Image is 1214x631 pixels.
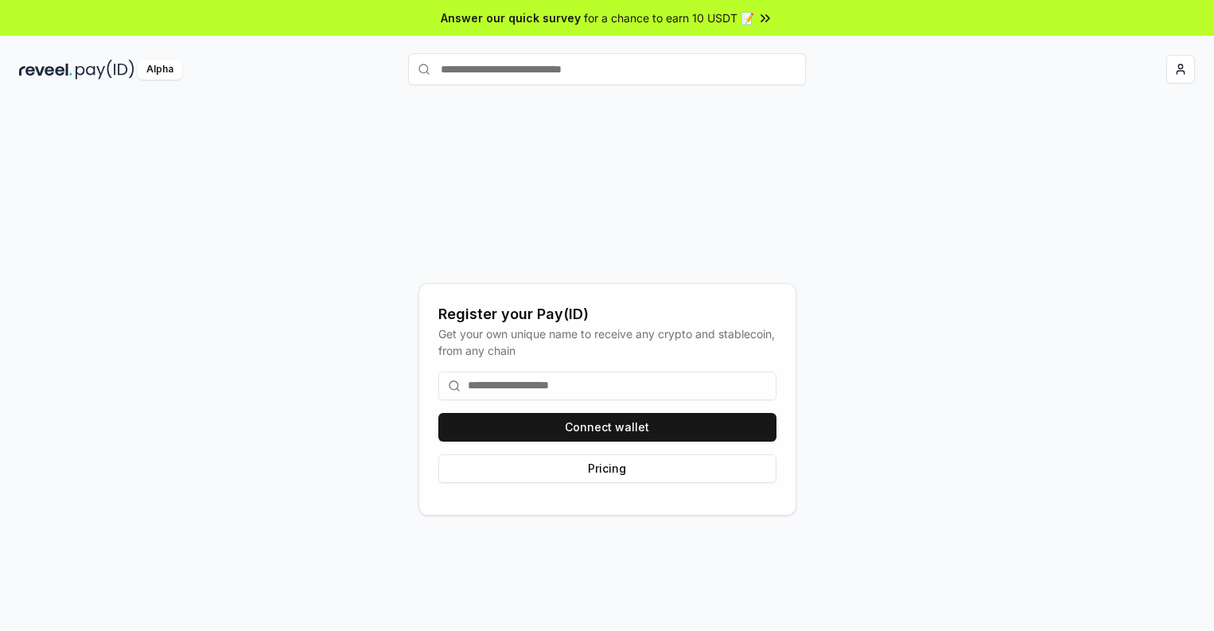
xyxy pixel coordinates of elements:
div: Alpha [138,60,182,80]
span: for a chance to earn 10 USDT 📝 [584,10,754,26]
div: Get your own unique name to receive any crypto and stablecoin, from any chain [438,325,776,359]
img: pay_id [76,60,134,80]
span: Answer our quick survey [441,10,581,26]
img: reveel_dark [19,60,72,80]
button: Connect wallet [438,413,776,442]
button: Pricing [438,454,776,483]
div: Register your Pay(ID) [438,303,776,325]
